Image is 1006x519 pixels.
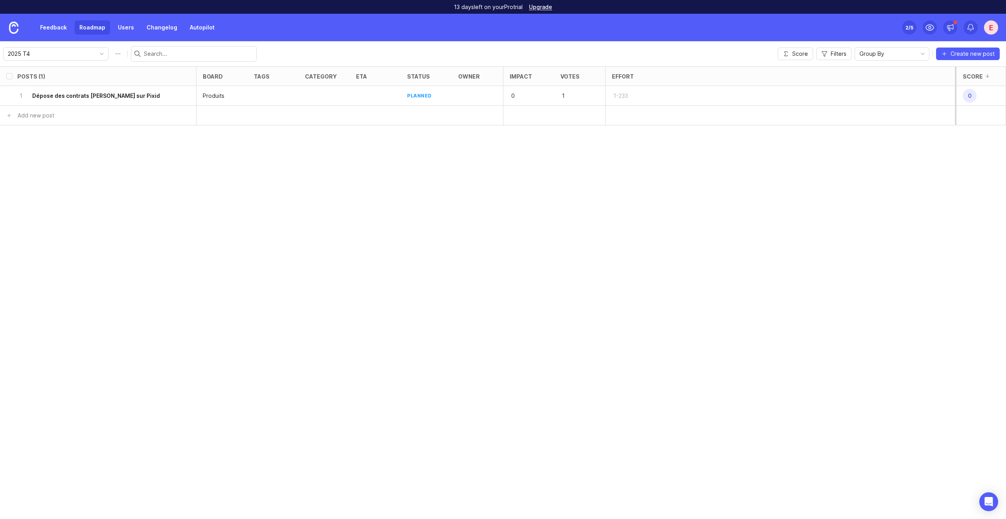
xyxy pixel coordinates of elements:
[560,73,580,79] div: Votes
[612,90,636,101] p: 1-233
[35,20,72,35] a: Feedback
[612,73,634,79] div: Effort
[454,3,523,11] p: 13 days left on your Pro trial
[203,73,223,79] div: board
[305,73,337,79] div: category
[356,73,367,79] div: eta
[816,48,852,60] button: Filters
[75,20,110,35] a: Roadmap
[32,92,160,100] h6: Dépose des contrats [PERSON_NAME] sur Pixid
[792,50,808,58] span: Score
[979,492,998,511] div: Open Intercom Messenger
[8,50,95,58] input: 2025 T4
[112,48,124,60] button: Roadmap options
[984,20,998,35] button: E
[407,92,432,99] div: planned
[17,92,24,100] p: 1
[510,90,534,101] p: 0
[916,51,929,57] svg: toggle icon
[113,20,139,35] a: Users
[859,50,884,58] span: Group By
[203,92,224,100] p: Produits
[95,51,108,57] svg: toggle icon
[407,73,430,79] div: status
[560,90,585,101] p: 1
[778,48,813,60] button: Score
[17,86,174,105] button: 1Dépose des contrats [PERSON_NAME] sur Pixid
[144,50,253,58] input: Search...
[855,47,929,61] div: toggle menu
[831,50,846,58] span: Filters
[963,73,983,79] div: Score
[142,20,182,35] a: Changelog
[902,20,916,35] button: 2/5
[18,111,54,120] div: Add new post
[254,73,270,79] div: tags
[951,50,995,58] span: Create new post
[936,48,1000,60] button: Create new post
[529,4,552,10] a: Upgrade
[185,20,219,35] a: Autopilot
[9,22,18,34] img: Canny Home
[3,47,108,61] div: toggle menu
[458,73,480,79] div: owner
[17,73,45,79] div: Posts (1)
[963,89,977,103] span: 0
[510,73,532,79] div: Impact
[905,22,913,33] div: 2 /5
